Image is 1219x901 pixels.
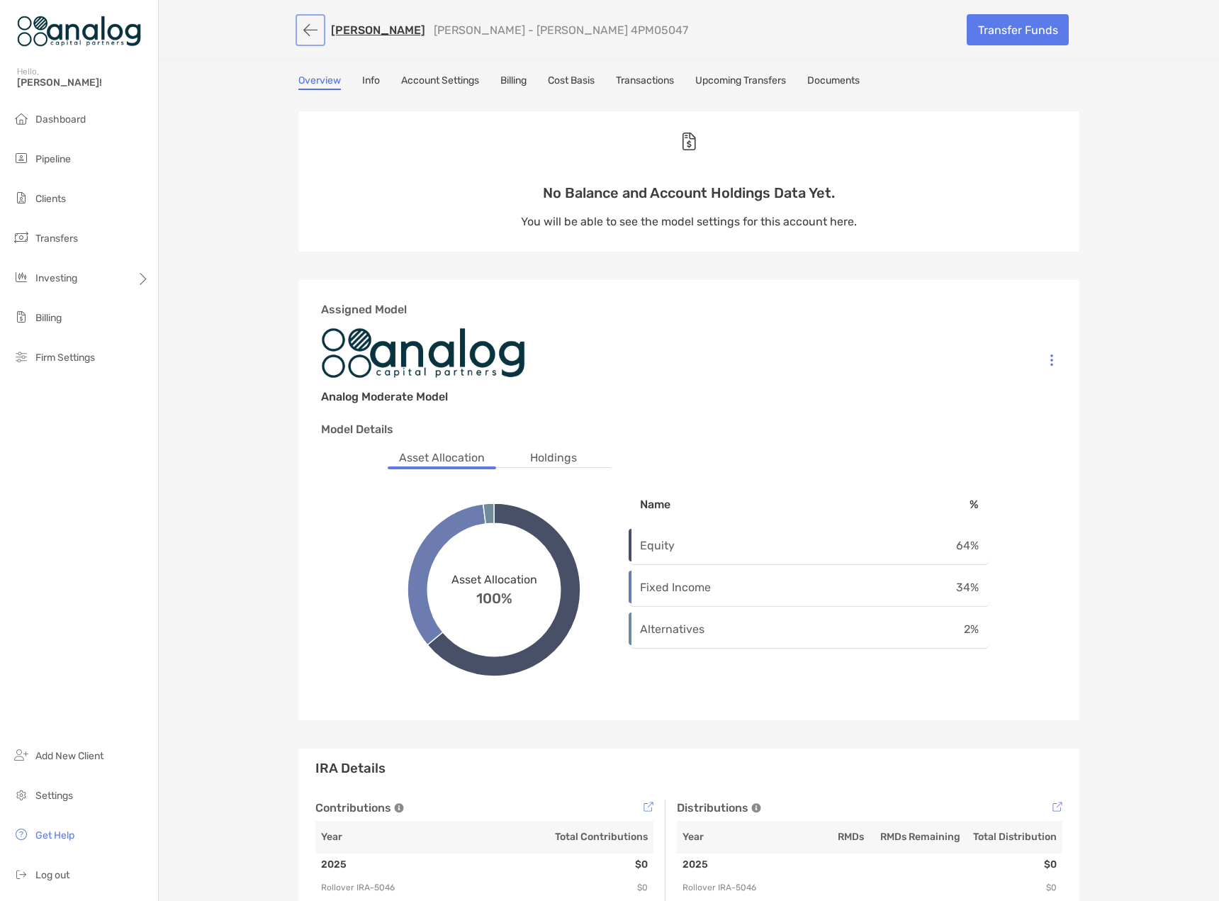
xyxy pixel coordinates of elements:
li: Asset Allocation [388,449,496,467]
span: Billing [35,312,62,324]
a: Upcoming Transfers [695,74,786,90]
td: $0 [485,854,654,876]
a: Cost Basis [548,74,595,90]
a: Transfer Funds [967,14,1069,45]
td: Rollover IRA - 5046 [315,876,485,899]
img: Tooltip [751,803,761,813]
span: Pipeline [35,153,71,165]
img: Zoe Logo [17,6,141,57]
span: Add New Client [35,750,103,762]
span: Log out [35,869,69,881]
p: Name [640,496,775,513]
th: RMDs [773,821,870,854]
th: RMDs Remaining [870,821,966,854]
a: Info [362,74,380,90]
img: investing icon [13,269,30,286]
span: Investing [35,272,77,284]
th: Year [315,821,485,854]
span: Transfers [35,233,78,245]
span: Get Help [35,829,74,841]
img: pipeline icon [13,150,30,167]
div: Distributions [677,800,1062,817]
img: Icon List Menu [1050,354,1053,366]
img: add_new_client icon [13,746,30,763]
p: 34 % [911,578,979,596]
p: Equity [640,537,775,554]
a: Billing [500,74,527,90]
img: logout icon [13,866,30,883]
img: billing icon [13,308,30,325]
img: transfers icon [13,229,30,246]
img: Company image [321,328,1057,379]
p: Model Details [321,420,1057,438]
span: 100% [476,586,512,607]
div: Contributions [315,800,653,817]
th: Year [677,821,773,854]
td: $0 [485,876,654,899]
img: dashboard icon [13,110,30,127]
h3: Assigned Model [321,303,1057,316]
img: Tooltip [394,803,404,813]
span: Asset Allocation [451,573,537,586]
span: Clients [35,193,66,205]
img: firm-settings icon [13,348,30,365]
th: Total Distribution [966,821,1062,854]
td: $0 [966,854,1062,876]
p: Fixed Income [640,578,775,596]
span: Dashboard [35,113,86,125]
h3: Analog Moderate Model [321,390,448,403]
p: 64 % [911,537,979,554]
td: $0 [966,876,1062,899]
p: % [911,496,979,513]
p: [PERSON_NAME] - [PERSON_NAME] 4PM05047 [434,23,688,37]
span: Settings [35,790,73,802]
td: 2025 [315,854,485,876]
p: 2 % [911,620,979,638]
a: Account Settings [401,74,479,90]
a: Overview [298,74,341,90]
li: Holdings [519,449,588,467]
img: get-help icon [13,826,30,843]
img: Tooltip [1052,802,1062,812]
td: Rollover IRA - 5046 [677,876,773,899]
h3: IRA Details [315,760,1062,777]
img: clients icon [13,189,30,206]
td: 2025 [677,854,773,876]
a: [PERSON_NAME] [331,23,425,37]
a: Transactions [616,74,674,90]
span: Firm Settings [35,352,95,364]
p: No Balance and Account Holdings Data Yet. [521,184,857,202]
a: Documents [807,74,860,90]
img: settings icon [13,786,30,803]
th: Total Contributions [485,821,654,854]
span: [PERSON_NAME]! [17,77,150,89]
p: You will be able to see the model settings for this account here. [521,213,857,230]
p: Alternatives [640,620,775,638]
img: Tooltip [644,802,653,812]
